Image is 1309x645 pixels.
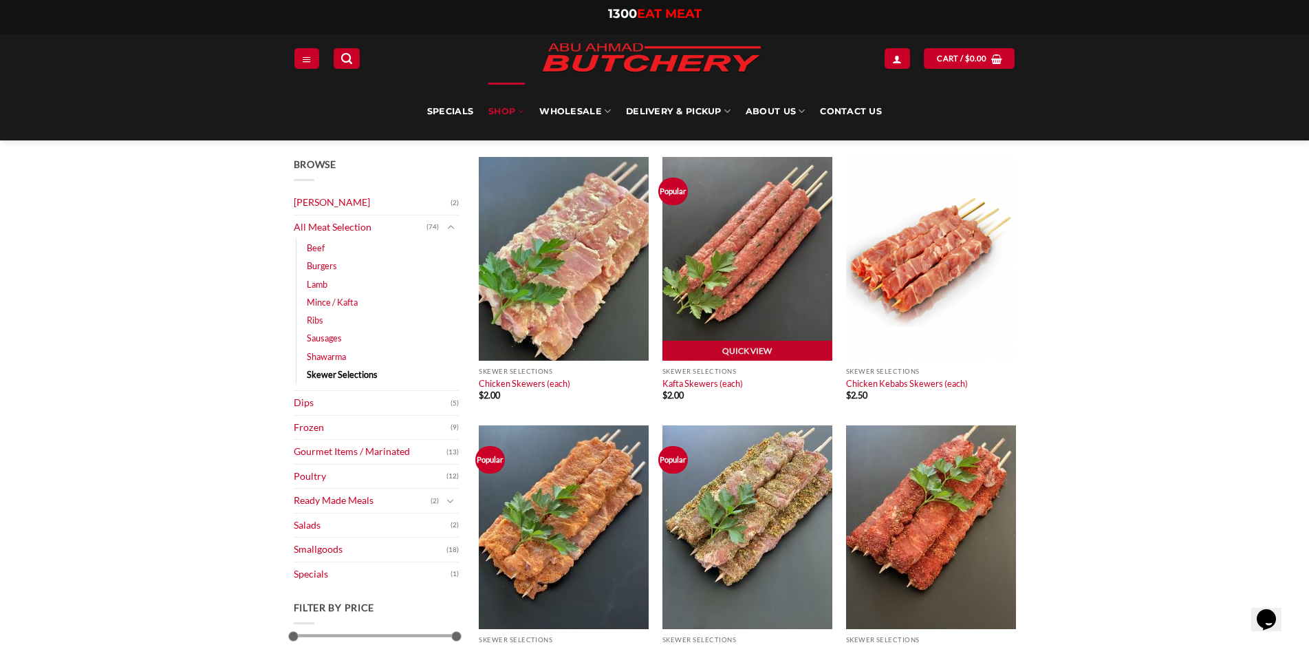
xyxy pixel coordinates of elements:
[446,442,459,463] span: (13)
[846,636,1016,644] p: Skewer Selections
[488,83,524,140] a: SHOP
[846,157,1016,361] img: Chicken Kebabs Skewers
[479,390,484,401] span: $
[451,193,459,213] span: (2)
[294,48,319,68] a: Menu
[1251,590,1295,631] iframe: chat widget
[608,6,637,21] span: 1300
[608,6,702,21] a: 1300EAT MEAT
[294,465,446,489] a: Poultry
[937,52,986,65] span: Cart /
[846,390,867,401] bdi: 2.50
[294,215,426,240] a: All Meat Selection
[442,494,459,509] button: Toggle
[539,83,611,140] a: Wholesale
[294,440,446,464] a: Gourmet Items / Marinated
[662,341,832,361] a: Quick View
[662,390,684,401] bdi: 2.00
[965,52,970,65] span: $
[846,390,851,401] span: $
[442,220,459,235] button: Toggle
[746,83,805,140] a: About Us
[662,390,667,401] span: $
[307,348,346,366] a: Shawarma
[479,390,500,401] bdi: 2.00
[307,257,337,275] a: Burgers
[479,425,649,629] img: Chicken_Skewers_Pepper_Lemon_Marinade
[294,158,336,170] span: Browse
[846,378,968,389] a: Chicken Kebabs Skewers (each)
[820,83,882,140] a: Contact Us
[479,636,649,644] p: Skewer Selections
[924,48,1015,68] a: View cart
[479,368,649,375] p: Skewer Selections
[307,293,358,311] a: Mince / Kafta
[294,191,451,215] a: [PERSON_NAME]
[479,378,570,389] a: Chicken Skewers (each)
[294,602,375,613] span: Filter by price
[431,491,439,511] span: (2)
[451,393,459,414] span: (5)
[885,48,909,68] a: Login
[307,275,327,293] a: Lamb
[846,368,1016,375] p: Skewer Selections
[446,540,459,560] span: (18)
[662,636,832,644] p: Skewer Selections
[846,425,1016,629] img: Chicken_Skewers_with_Italian_Basil
[294,562,451,586] a: Specials
[294,416,451,440] a: Frozen
[307,366,378,383] a: Skewer Selections
[662,425,832,629] img: Chicken_Skewers_in_Herb_and_Garlic_Garnish
[662,378,743,389] a: Kafta Skewers (each)
[662,368,832,375] p: Skewer Selections
[626,83,731,140] a: Delivery & Pickup
[451,564,459,584] span: (1)
[294,514,451,538] a: Salads
[479,157,649,361] img: Chicken Skewers
[451,515,459,536] span: (2)
[334,48,360,68] a: Search
[307,329,342,347] a: Sausages
[662,157,832,361] img: Kafta Skewers
[427,83,473,140] a: Specials
[637,6,702,21] span: EAT MEAT
[307,239,325,257] a: Beef
[294,538,446,562] a: Smallgoods
[531,34,772,83] img: Abu Ahmad Butchery
[446,466,459,487] span: (12)
[965,54,987,63] bdi: 0.00
[451,417,459,438] span: (9)
[294,391,451,415] a: Dips
[307,311,323,329] a: Ribs
[294,489,431,513] a: Ready Made Meals
[426,217,439,237] span: (74)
